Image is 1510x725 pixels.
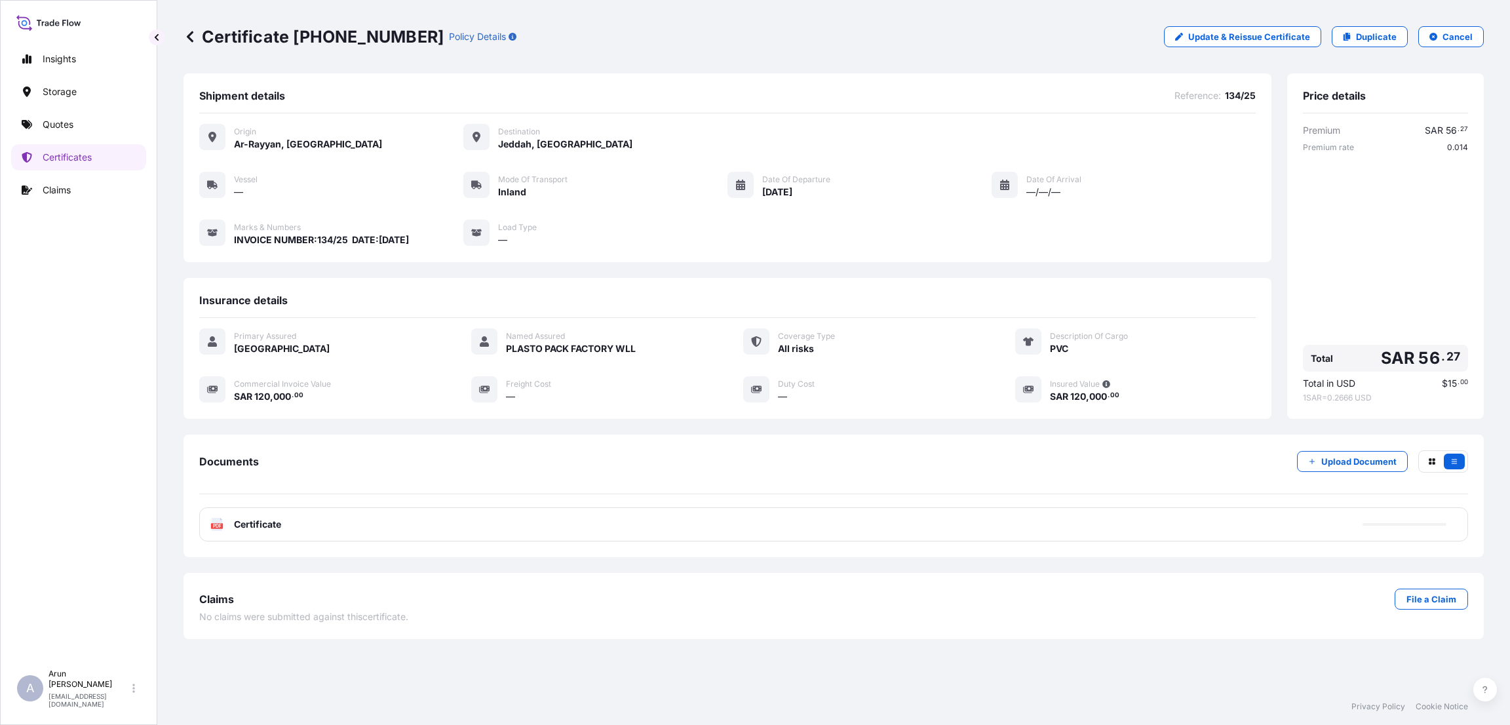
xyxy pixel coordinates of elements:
a: Duplicate [1332,26,1408,47]
span: Destination [498,127,540,137]
span: Description Of Cargo [1050,331,1128,342]
a: Insights [11,46,146,72]
span: Claims [199,593,234,606]
span: SAR [234,392,252,401]
span: All risks [778,342,814,355]
span: PVC [1050,342,1068,355]
span: Premium rate [1303,142,1354,153]
span: Mode of Transport [498,174,568,185]
span: Load Type [498,222,537,233]
span: 000 [1089,392,1107,401]
span: Jeddah, [GEOGRAPHIC_DATA] [498,138,632,151]
span: . [1458,127,1460,132]
span: Shipment details [199,89,285,102]
span: 27 [1446,353,1460,361]
p: File a Claim [1406,593,1456,606]
span: SAR [1050,392,1068,401]
span: $ [1442,379,1448,388]
a: Storage [11,79,146,105]
p: Duplicate [1356,30,1397,43]
span: Reference : [1174,89,1221,102]
span: Commercial Invoice Value [234,379,331,389]
span: Primary Assured [234,331,296,342]
span: Price details [1303,89,1366,102]
p: Upload Document [1321,455,1397,468]
span: Documents [199,455,259,468]
span: —/—/— [1026,186,1060,199]
span: , [1086,392,1089,401]
p: Quotes [43,118,73,131]
span: 120 [1070,392,1086,401]
span: 1 SAR = 0.2666 USD [1303,393,1468,403]
span: Certificate [234,518,281,531]
span: 56 [1418,350,1439,366]
a: File a Claim [1395,589,1468,610]
span: 134/25 [1225,89,1256,102]
span: Named Assured [506,331,565,342]
p: Cancel [1442,30,1473,43]
span: Total in USD [1303,377,1355,390]
span: Inland [498,186,526,199]
span: 0.014 [1447,142,1468,153]
span: . [1441,353,1445,361]
a: Update & Reissue Certificate [1164,26,1321,47]
span: PLASTO PACK FACTORY WLL [506,342,636,355]
span: [GEOGRAPHIC_DATA] [234,342,330,355]
span: 56 [1446,126,1457,135]
span: Date of Arrival [1026,174,1081,185]
span: SAR [1381,350,1415,366]
span: Duty Cost [778,379,815,389]
p: Certificates [43,151,92,164]
span: 00 [294,393,303,398]
text: PDF [213,524,222,528]
span: Coverage Type [778,331,835,342]
span: Vessel [234,174,258,185]
span: — [234,186,243,199]
span: No claims were submitted against this certificate . [199,610,408,623]
span: , [270,392,273,401]
p: [EMAIL_ADDRESS][DOMAIN_NAME] [48,692,130,708]
span: Origin [234,127,256,137]
a: Cookie Notice [1416,701,1468,712]
span: — [778,390,787,403]
a: Certificates [11,144,146,170]
span: Marks & Numbers [234,222,301,233]
span: SAR [1425,126,1443,135]
span: . [1458,380,1460,385]
span: . [292,393,294,398]
button: Cancel [1418,26,1484,47]
span: 00 [1110,393,1119,398]
p: Policy Details [449,30,506,43]
a: Claims [11,177,146,203]
p: Claims [43,184,71,197]
p: Insights [43,52,76,66]
span: INVOICE NUMBER:134/25 DATE:[DATE] [234,233,409,246]
span: 120 [254,392,270,401]
span: Insurance details [199,294,288,307]
span: Freight Cost [506,379,551,389]
span: 00 [1460,380,1468,385]
span: Insured Value [1050,379,1100,389]
span: Ar-Rayyan, [GEOGRAPHIC_DATA] [234,138,382,151]
p: Storage [43,85,77,98]
span: A [26,682,34,695]
p: Update & Reissue Certificate [1188,30,1310,43]
span: Date of Departure [762,174,830,185]
p: Arun [PERSON_NAME] [48,669,130,690]
p: Certificate [PHONE_NUMBER] [184,26,444,47]
span: Total [1311,352,1333,365]
a: Quotes [11,111,146,138]
a: Privacy Policy [1351,701,1405,712]
span: — [498,233,507,246]
span: Premium [1303,124,1340,137]
span: 27 [1460,127,1468,132]
span: 000 [273,392,291,401]
span: . [1108,393,1110,398]
span: 15 [1448,379,1457,388]
span: [DATE] [762,186,792,199]
span: — [506,390,515,403]
button: Upload Document [1297,451,1408,472]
